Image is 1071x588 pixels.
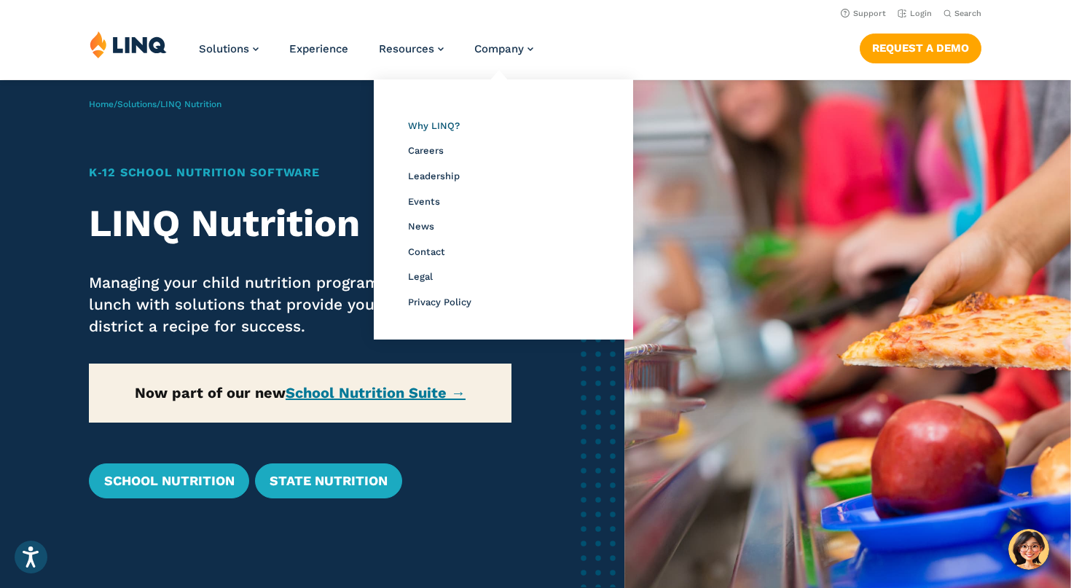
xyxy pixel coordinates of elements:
nav: Button Navigation [860,31,981,63]
a: News [408,221,434,232]
p: Managing your child nutrition program and school lunch with solutions that provide your agency or... [89,272,511,337]
a: Request a Demo [860,34,981,63]
span: Company [474,42,524,55]
a: Contact [408,246,445,257]
a: School Nutrition Suite → [286,384,466,401]
a: Leadership [408,170,460,181]
h1: K‑12 School Nutrition Software [89,164,511,181]
strong: LINQ Nutrition [89,201,360,246]
span: / / [89,99,221,109]
a: Company [474,42,533,55]
a: Home [89,99,114,109]
button: Open Search Bar [943,8,981,19]
a: Privacy Policy [408,297,471,307]
span: Search [954,9,981,18]
a: Solutions [117,99,157,109]
a: Careers [408,145,444,156]
span: Solutions [199,42,249,55]
a: Resources [379,42,444,55]
a: Experience [289,42,348,55]
span: Resources [379,42,434,55]
a: State Nutrition [255,463,402,498]
button: Hello, have a question? Let’s chat. [1008,529,1049,570]
span: LINQ Nutrition [160,99,221,109]
nav: Primary Navigation [199,31,533,79]
img: LINQ | K‑12 Software [90,31,167,58]
a: Why LINQ? [408,120,460,131]
a: Support [841,9,886,18]
a: Solutions [199,42,259,55]
a: Legal [408,271,433,282]
a: Login [898,9,932,18]
a: School Nutrition [89,463,248,498]
strong: Now part of our new [135,384,466,401]
a: Events [408,196,440,207]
